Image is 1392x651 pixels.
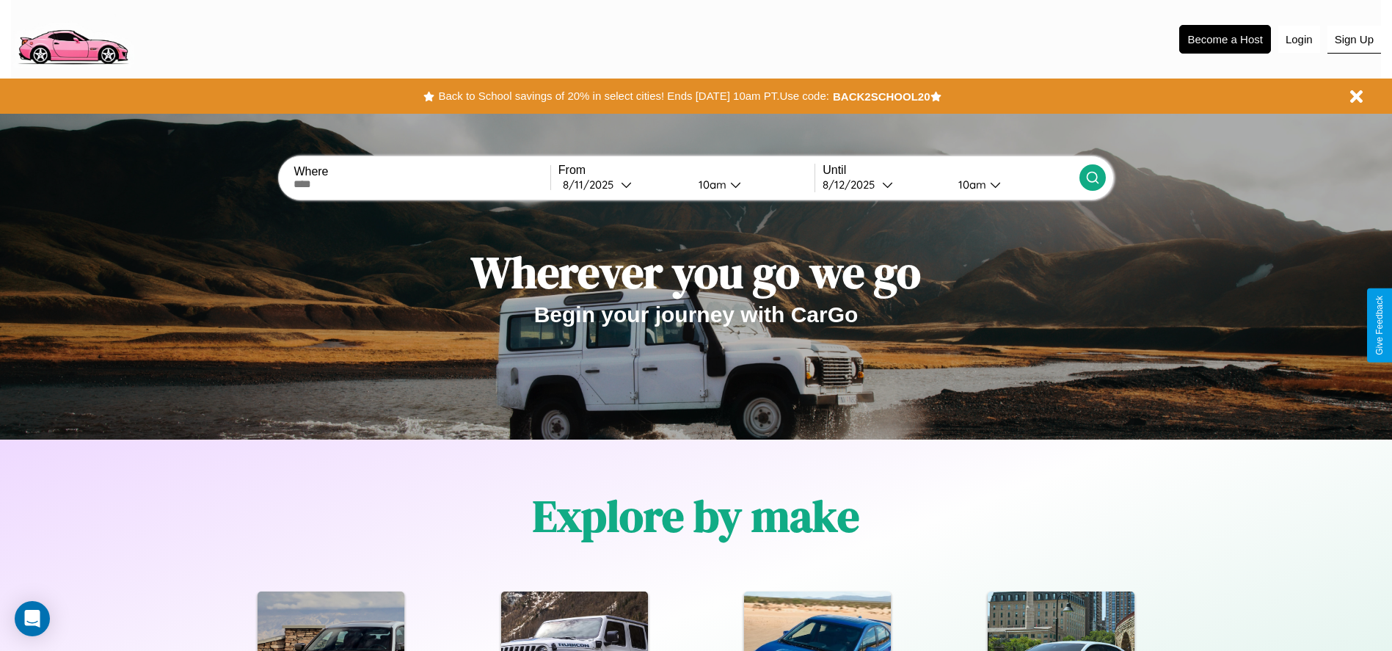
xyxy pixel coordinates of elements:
label: From [558,164,815,177]
label: Until [823,164,1079,177]
button: 10am [947,177,1079,192]
div: 8 / 12 / 2025 [823,178,882,192]
b: BACK2SCHOOL20 [833,90,930,103]
button: Sign Up [1327,26,1381,54]
div: Open Intercom Messenger [15,601,50,636]
div: 10am [691,178,730,192]
button: 10am [687,177,815,192]
div: 8 / 11 / 2025 [563,178,621,192]
div: Give Feedback [1374,296,1385,355]
button: Become a Host [1179,25,1271,54]
button: 8/11/2025 [558,177,687,192]
button: Login [1278,26,1320,53]
label: Where [294,165,550,178]
div: 10am [951,178,990,192]
button: Back to School savings of 20% in select cities! Ends [DATE] 10am PT.Use code: [434,86,832,106]
img: logo [11,7,134,68]
h1: Explore by make [533,486,859,546]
